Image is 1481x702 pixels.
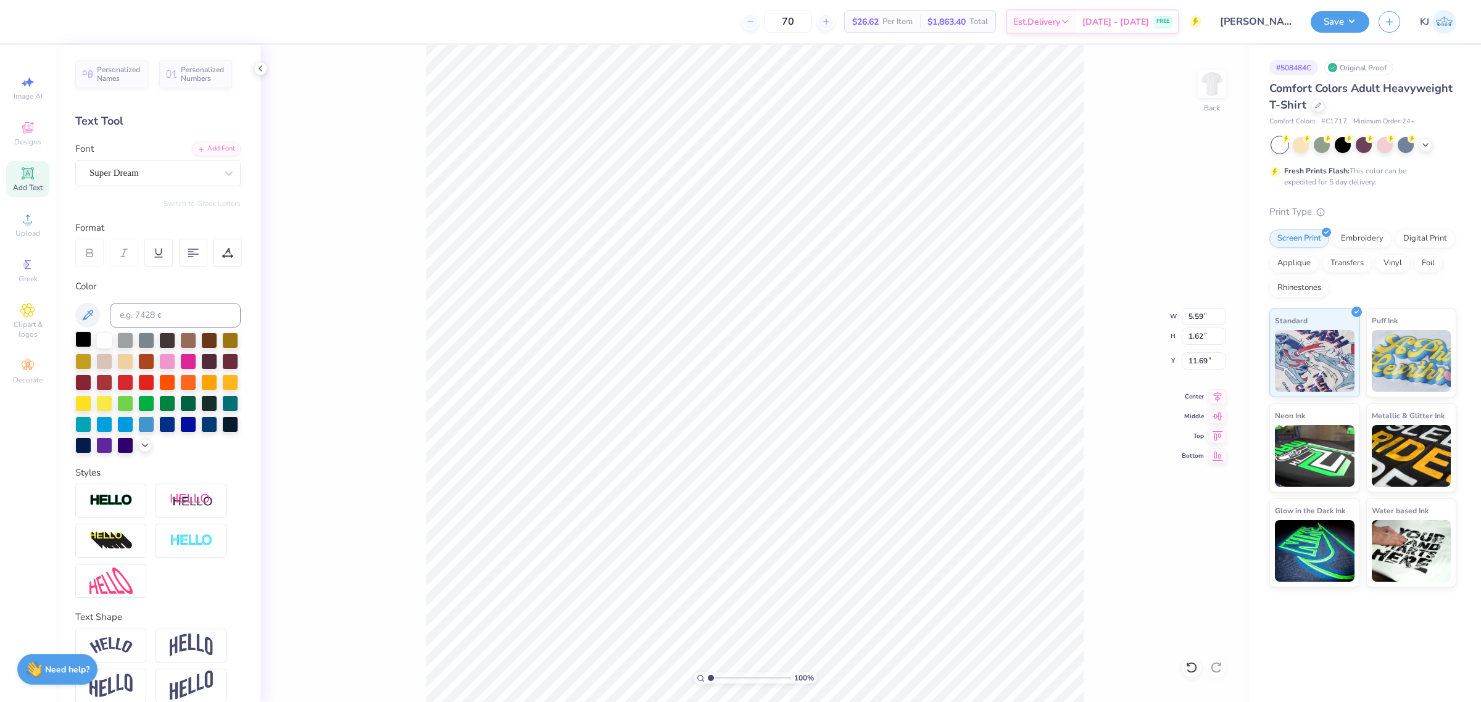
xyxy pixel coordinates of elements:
[1182,452,1204,460] span: Bottom
[852,15,879,28] span: $26.62
[15,228,40,238] span: Upload
[19,274,38,284] span: Greek
[110,303,241,328] input: e.g. 7428 c
[75,113,241,130] div: Text Tool
[1275,314,1308,327] span: Standard
[1269,81,1453,112] span: Comfort Colors Adult Heavyweight T-Shirt
[1284,165,1436,188] div: This color can be expedited for 5 day delivery.
[1182,392,1204,401] span: Center
[89,637,133,654] img: Arc
[1333,229,1392,248] div: Embroidery
[1211,9,1301,34] input: Untitled Design
[13,375,43,385] span: Decorate
[1375,254,1410,273] div: Vinyl
[1269,254,1319,273] div: Applique
[1414,254,1443,273] div: Foil
[1321,117,1347,127] span: # C1717
[1322,254,1372,273] div: Transfers
[1269,279,1329,297] div: Rhinestones
[170,671,213,701] img: Rise
[1269,117,1315,127] span: Comfort Colors
[75,142,94,156] label: Font
[1156,17,1169,26] span: FREE
[192,142,241,156] div: Add Font
[1372,314,1398,327] span: Puff Ink
[1269,205,1456,219] div: Print Type
[1182,432,1204,440] span: Top
[1275,409,1305,422] span: Neon Ink
[170,493,213,508] img: Shadow
[89,568,133,594] img: Free Distort
[1275,425,1354,487] img: Neon Ink
[75,221,242,235] div: Format
[1353,117,1415,127] span: Minimum Order: 24 +
[13,183,43,192] span: Add Text
[97,65,141,83] span: Personalized Names
[1182,412,1204,421] span: Middle
[1372,425,1451,487] img: Metallic & Glitter Ink
[89,493,133,508] img: Stroke
[1372,504,1429,517] span: Water based Ink
[1200,72,1224,96] img: Back
[14,91,43,101] span: Image AI
[75,610,241,624] div: Text Shape
[75,279,241,294] div: Color
[1324,60,1393,75] div: Original Proof
[181,65,225,83] span: Personalized Numbers
[89,531,133,551] img: 3d Illusion
[764,10,812,33] input: – –
[1269,60,1318,75] div: # 508484C
[1311,11,1369,33] button: Save
[1372,520,1451,582] img: Water based Ink
[1395,229,1455,248] div: Digital Print
[969,15,988,28] span: Total
[89,674,133,698] img: Flag
[1372,409,1445,422] span: Metallic & Glitter Ink
[170,534,213,548] img: Negative Space
[14,137,41,147] span: Designs
[1372,330,1451,392] img: Puff Ink
[75,466,241,480] div: Styles
[882,15,913,28] span: Per Item
[1420,10,1456,34] a: KJ
[6,320,49,339] span: Clipart & logos
[164,199,241,209] button: Switch to Greek Letters
[1275,330,1354,392] img: Standard
[1420,15,1429,29] span: KJ
[927,15,966,28] span: $1,863.40
[170,634,213,657] img: Arch
[794,672,814,683] span: 100 %
[1432,10,1456,34] img: Kendra Jingco
[45,664,89,675] strong: Need help?
[1013,15,1060,28] span: Est. Delivery
[1275,504,1345,517] span: Glow in the Dark Ink
[1269,229,1329,248] div: Screen Print
[1204,102,1220,114] div: Back
[1082,15,1149,28] span: [DATE] - [DATE]
[1284,166,1350,176] strong: Fresh Prints Flash:
[1275,520,1354,582] img: Glow in the Dark Ink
